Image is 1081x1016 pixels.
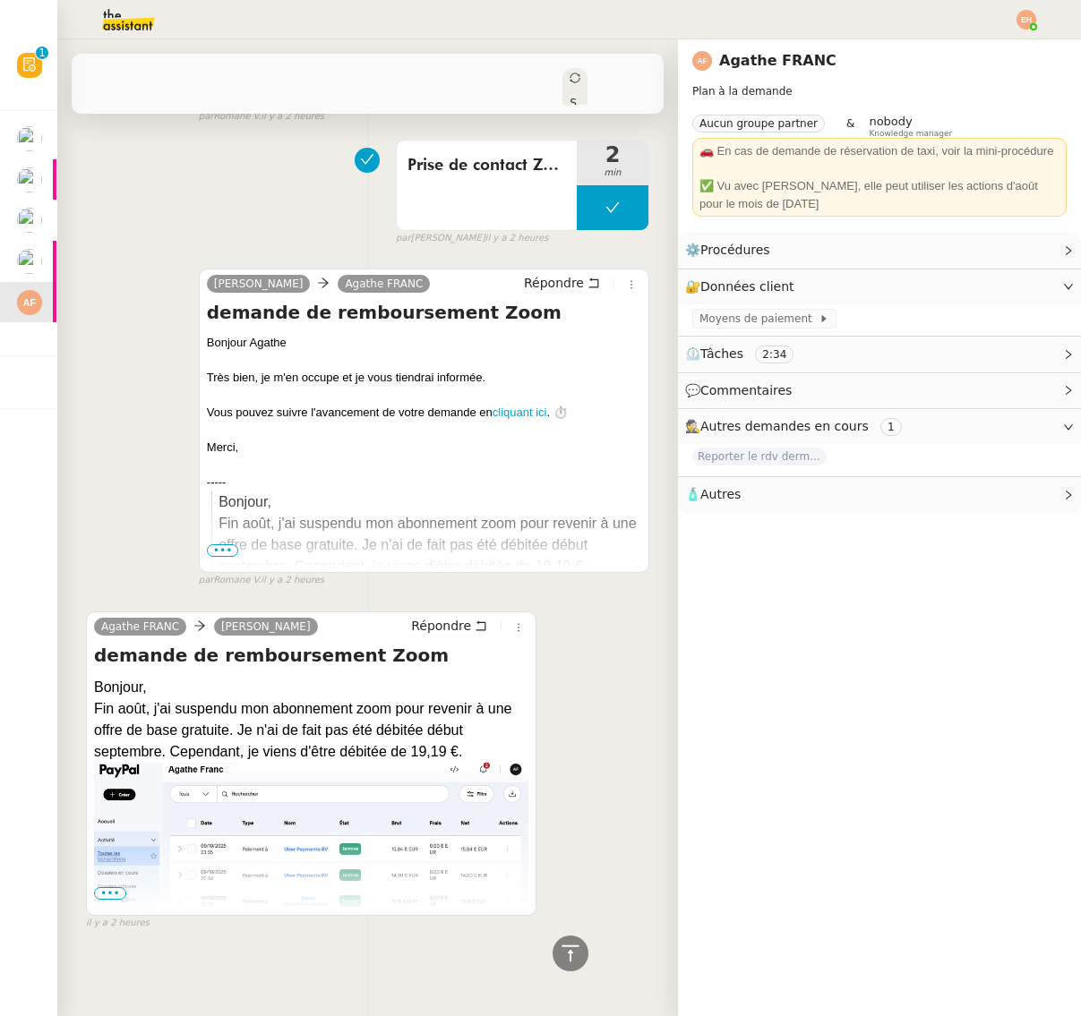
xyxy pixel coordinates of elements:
span: 2 [577,144,648,166]
img: svg [17,290,42,315]
nz-tag: Aucun groupe partner [692,115,825,132]
span: [PERSON_NAME] [221,620,311,633]
nz-tag: 1 [880,418,902,436]
span: Données client [700,279,794,294]
div: Très bien, je m'en occupe et je vous tiendrai informée. [207,369,641,387]
span: nobody [869,115,912,128]
small: Romane V. [199,573,324,588]
a: cliquant ici [493,406,547,419]
span: ⚙️ [685,240,778,260]
div: ----- [207,474,641,491]
span: [PERSON_NAME] [214,277,304,290]
a: Agathe FRANC [338,276,430,292]
span: Knowledge manager [869,129,952,139]
span: Autres demandes en cours [700,419,869,433]
span: 💬 [685,383,800,397]
span: ••• [207,544,239,557]
p: 1 [39,47,46,63]
img: svg [692,51,712,71]
div: 💬Commentaires [678,373,1081,408]
div: Vous pouvez suivre l'avancement de votre demande en . ⏱️ [207,404,641,422]
h4: demande de remboursement Zoom [94,643,528,668]
div: Bonjour, [219,491,641,513]
img: users%2FcRgg4TJXLQWrBH1iwK9wYfCha1e2%2Favatar%2Fc9d2fa25-7b78-4dd4-b0f3-ccfa08be62e5 [17,167,42,192]
span: il y a 2 heures [261,573,324,588]
span: ⏲️ [685,346,809,361]
span: min [577,166,648,181]
span: par [199,573,214,588]
span: Tâches [700,346,743,361]
div: ⚙️Procédures [678,233,1081,268]
span: ••• [94,887,126,900]
span: Reporter le rdv dermatologue [692,448,827,465]
span: Commentaires [700,383,792,397]
img: users%2FxcSDjHYvjkh7Ays4vB9rOShue3j1%2Favatar%2Fc5852ac1-ab6d-4275-813a-2130981b2f82 [17,126,42,151]
span: il y a 2 heures [86,916,150,931]
span: Procédures [700,243,770,257]
span: il y a 2 heures [485,231,549,246]
img: Image en ligne [94,763,528,918]
a: Agathe FRANC [719,52,836,69]
span: 🕵️ [685,419,909,433]
button: Répondre [405,616,493,636]
span: Autres [700,487,741,501]
span: 🧴 [685,487,741,501]
span: Répondre [524,274,584,292]
span: Répondre [411,617,471,635]
div: Fin août, j'ai suspendu mon abonnement zoom pour revenir à une offre de base gratuite. Je n'ai de... [219,513,641,577]
div: 🚗 En cas de demande de réservation de taxi, voir la mini-procédure [699,142,1060,160]
div: Merci, [207,439,641,457]
img: users%2F0v3yA2ZOZBYwPN7V38GNVTYjOQj1%2Favatar%2Fa58eb41e-cbb7-4128-9131-87038ae72dcb [17,208,42,233]
div: 🕵️Autres demandes en cours 1 [678,409,1081,444]
div: ⏲️Tâches 2:34 [678,337,1081,371]
span: Moyens de paiement [699,310,819,328]
div: ✅ Vu avec [PERSON_NAME], elle peut utiliser les actions d'août pour le mois de [DATE] [699,177,1060,212]
div: 🔐Données client [678,269,1081,304]
small: Romane V. [199,109,324,124]
span: Statut [570,97,577,172]
span: 🔐 [685,277,802,297]
nz-badge-sup: 1 [36,47,48,59]
span: & [846,115,854,138]
img: svg [1017,10,1036,30]
span: par [199,109,214,124]
span: par [396,231,411,246]
nz-tag: 2:34 [755,346,794,363]
div: Bonjour Agathe [207,334,641,352]
div: Fin août, j'ai suspendu mon abonnement zoom pour revenir à une offre de base gratuite. Je n'ai de... [94,698,528,763]
button: Répondre [518,273,606,293]
app-user-label: Knowledge manager [869,115,952,138]
div: Bonjour, [94,677,528,698]
div: 🧴Autres [678,477,1081,512]
span: Plan à la demande [692,85,793,98]
small: [PERSON_NAME] [396,231,548,246]
img: users%2Fu5utAm6r22Q2efrA9GW4XXK0tp42%2Favatar%2Fec7cfc88-a6c7-457c-b43b-5a2740bdf05f [17,249,42,274]
span: Prise de contact Zoom [408,152,566,179]
h4: demande de remboursement Zoom [207,300,641,325]
span: il y a 2 heures [261,109,324,124]
a: Agathe FRANC [94,619,186,635]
